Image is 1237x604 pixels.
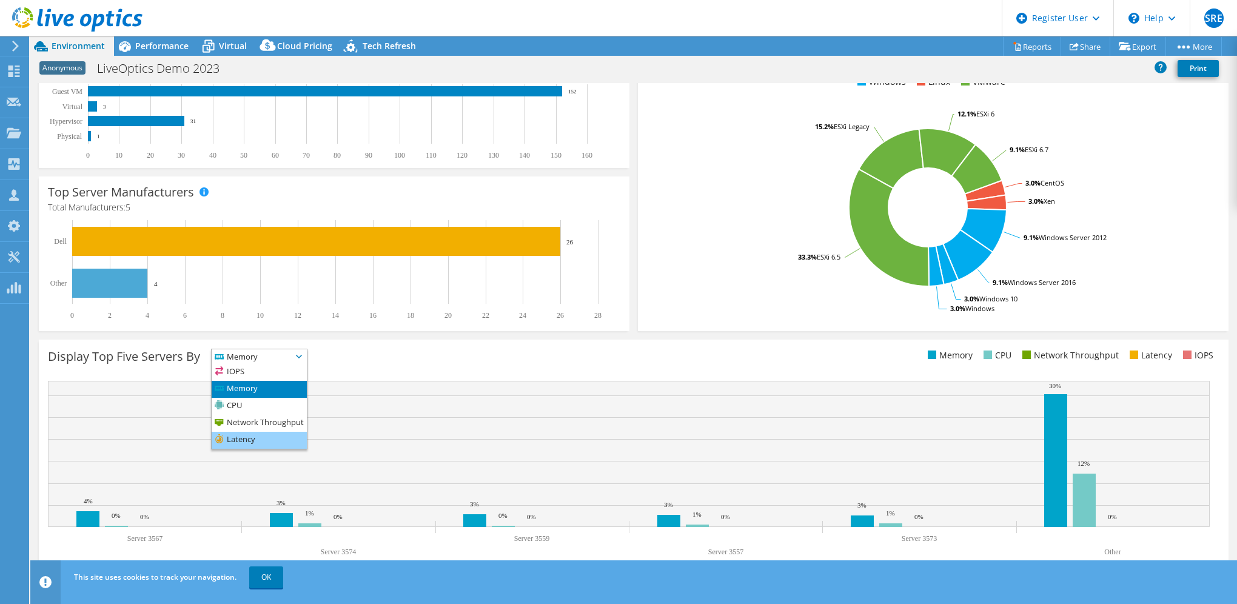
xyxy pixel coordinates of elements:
[834,122,870,131] tspan: ESXi Legacy
[1039,233,1107,242] tspan: Windows Server 2012
[135,40,189,52] span: Performance
[708,548,743,556] text: Server 3557
[1108,513,1117,520] text: 0%
[74,572,236,582] span: This site uses cookies to track your navigation.
[692,511,702,518] text: 1%
[488,151,499,159] text: 130
[294,311,301,320] text: 12
[50,279,67,287] text: Other
[444,311,452,320] text: 20
[886,509,895,517] text: 1%
[1178,60,1219,77] a: Print
[303,151,310,159] text: 70
[147,151,154,159] text: 20
[914,513,924,520] text: 0%
[52,40,105,52] span: Environment
[48,201,620,214] h4: Total Manufacturers:
[817,252,840,261] tspan: ESXi 6.5
[212,398,307,415] li: CPU
[498,512,508,519] text: 0%
[39,61,85,75] span: Anonymous
[103,104,106,110] text: 3
[146,311,149,320] text: 4
[566,238,574,246] text: 26
[240,151,247,159] text: 50
[527,513,536,520] text: 0%
[1110,37,1166,56] a: Export
[140,513,149,520] text: 0%
[369,311,377,320] text: 16
[568,89,577,95] text: 152
[925,349,973,362] li: Memory
[305,509,314,517] text: 1%
[50,117,82,126] text: Hypervisor
[519,311,526,320] text: 24
[1165,37,1222,56] a: More
[551,151,562,159] text: 150
[277,40,332,52] span: Cloud Pricing
[126,201,130,213] span: 5
[86,151,90,159] text: 0
[212,364,307,381] li: IOPS
[1061,37,1110,56] a: Share
[321,548,356,556] text: Server 3574
[394,151,405,159] text: 100
[1025,145,1048,154] tspan: ESXi 6.7
[62,102,83,111] text: Virtual
[664,501,673,508] text: 3%
[1025,178,1041,187] tspan: 3.0%
[1049,382,1061,389] text: 30%
[108,311,112,320] text: 2
[97,133,100,139] text: 1
[798,252,817,261] tspan: 33.3%
[1078,460,1090,467] text: 12%
[1180,349,1213,362] li: IOPS
[1044,196,1055,206] tspan: Xen
[1008,278,1076,287] tspan: Windows Server 2016
[976,109,994,118] tspan: ESXi 6
[815,122,834,131] tspan: 15.2%
[178,151,185,159] text: 30
[52,87,82,96] text: Guest VM
[457,151,468,159] text: 120
[964,294,979,303] tspan: 3.0%
[1028,196,1044,206] tspan: 3.0%
[115,151,122,159] text: 10
[277,499,286,506] text: 3%
[979,294,1017,303] tspan: Windows 10
[1041,178,1064,187] tspan: CentOS
[594,311,602,320] text: 28
[426,151,437,159] text: 110
[519,151,530,159] text: 140
[957,109,976,118] tspan: 12.1%
[183,311,187,320] text: 6
[127,534,163,543] text: Server 3567
[57,132,82,141] text: Physical
[365,151,372,159] text: 90
[482,311,489,320] text: 22
[212,415,307,432] li: Network Throughput
[950,304,965,313] tspan: 3.0%
[219,40,247,52] span: Virtual
[857,502,867,509] text: 3%
[721,513,730,520] text: 0%
[1003,37,1061,56] a: Reports
[154,280,158,287] text: 4
[212,349,292,364] span: Memory
[1128,13,1139,24] svg: \n
[212,432,307,449] li: Latency
[70,311,74,320] text: 0
[209,151,216,159] text: 40
[470,500,479,508] text: 3%
[54,237,67,246] text: Dell
[1204,8,1224,28] span: SRE
[190,118,196,124] text: 31
[332,311,339,320] text: 14
[582,151,592,159] text: 160
[334,513,343,520] text: 0%
[1024,233,1039,242] tspan: 9.1%
[363,40,416,52] span: Tech Refresh
[256,311,264,320] text: 10
[965,304,994,313] tspan: Windows
[981,349,1011,362] li: CPU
